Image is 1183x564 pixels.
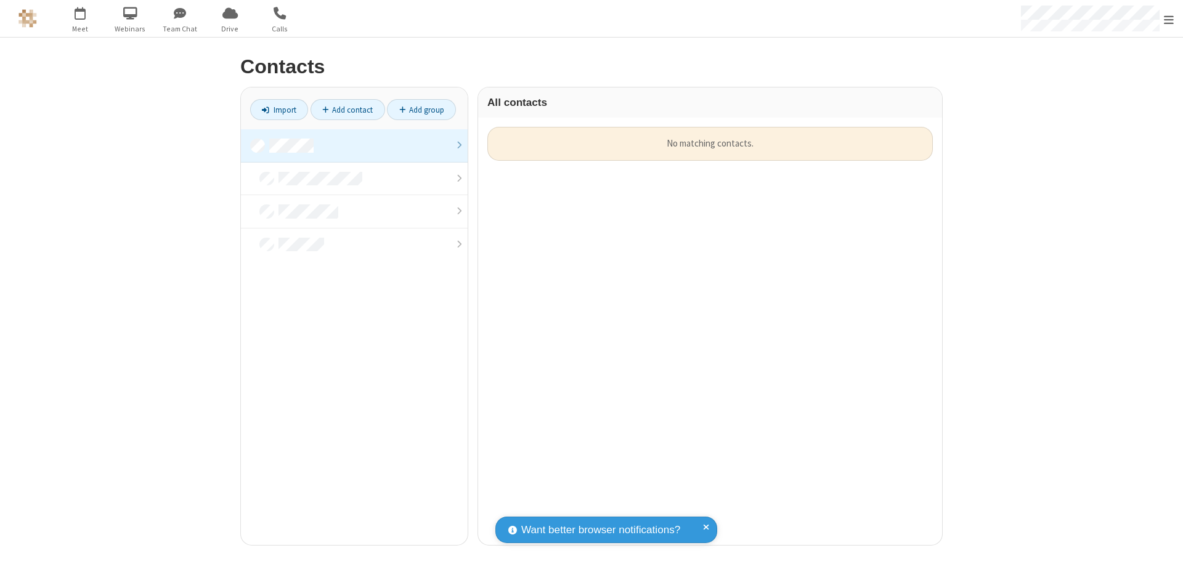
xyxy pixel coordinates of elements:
[478,118,942,545] div: grid
[487,127,933,161] div: No matching contacts.
[257,23,303,34] span: Calls
[387,99,456,120] a: Add group
[107,23,153,34] span: Webinars
[250,99,308,120] a: Import
[157,23,203,34] span: Team Chat
[1152,532,1174,555] iframe: Chat
[18,9,37,28] img: QA Selenium DO NOT DELETE OR CHANGE
[487,97,933,108] h3: All contacts
[240,56,943,78] h2: Contacts
[311,99,385,120] a: Add contact
[521,522,680,538] span: Want better browser notifications?
[57,23,104,34] span: Meet
[207,23,253,34] span: Drive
